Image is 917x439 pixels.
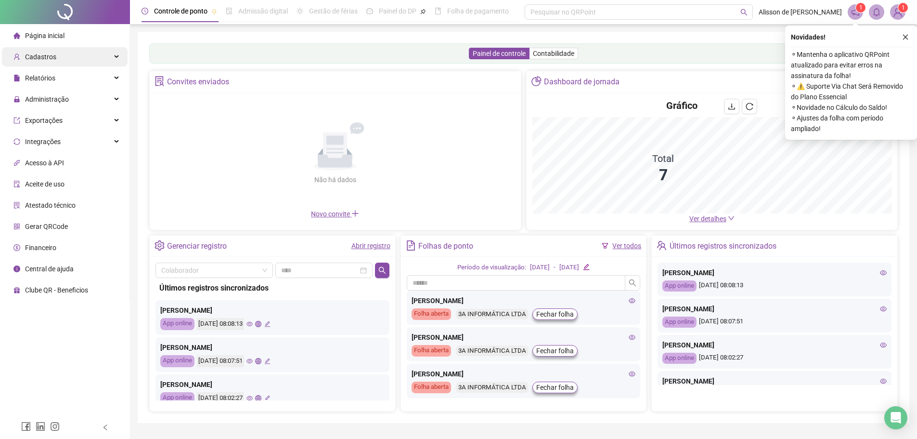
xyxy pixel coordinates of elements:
[197,355,244,367] div: [DATE] 08:07:51
[531,76,542,86] span: pie-chart
[160,355,194,367] div: App online
[629,334,635,341] span: eye
[160,305,385,316] div: [PERSON_NAME]
[884,406,907,429] div: Open Intercom Messenger
[36,422,45,431] span: linkedin
[13,53,20,60] span: user-add
[662,376,887,386] div: [PERSON_NAME]
[791,49,911,81] span: ⚬ Mantenha o aplicativo QRPoint atualizado para evitar erros na assinatura da folha!
[406,240,416,251] span: file-text
[662,317,887,328] div: [DATE] 08:07:51
[21,422,31,431] span: facebook
[160,318,194,330] div: App online
[378,266,386,274] span: search
[309,7,358,15] span: Gestão de férias
[412,345,451,357] div: Folha aberta
[25,244,56,252] span: Financeiro
[859,4,863,11] span: 1
[297,8,303,14] span: sun
[418,238,473,254] div: Folhas de ponto
[160,342,385,353] div: [PERSON_NAME]
[197,318,244,330] div: [DATE] 08:08:13
[689,215,726,223] span: Ver detalhes
[155,76,165,86] span: solution
[160,392,194,404] div: App online
[13,160,20,166] span: api
[412,295,636,306] div: [PERSON_NAME]
[629,279,636,287] span: search
[412,369,636,379] div: [PERSON_NAME]
[898,3,908,13] sup: Atualize o seu contato no menu Meus Dados
[25,53,56,61] span: Cadastros
[25,117,63,124] span: Exportações
[456,382,529,393] div: 3A INFORMÁTICA LTDA
[238,7,288,15] span: Admissão digital
[159,282,386,294] div: Últimos registros sincronizados
[612,242,641,250] a: Ver todos
[532,382,578,393] button: Fechar folha
[662,317,697,328] div: App online
[155,240,165,251] span: setting
[662,280,697,292] div: App online
[689,215,735,223] a: Ver detalhes down
[412,332,636,343] div: [PERSON_NAME]
[902,4,905,11] span: 1
[412,382,451,393] div: Folha aberta
[728,215,735,222] span: down
[160,379,385,390] div: [PERSON_NAME]
[902,34,909,40] span: close
[13,244,20,251] span: dollar
[746,103,753,110] span: reload
[246,321,253,327] span: eye
[629,371,635,377] span: eye
[435,8,441,14] span: book
[536,346,574,356] span: Fechar folha
[264,358,271,364] span: edit
[791,113,911,134] span: ⚬ Ajustes da folha com período ampliado!
[583,264,589,270] span: edit
[25,32,65,40] span: Página inicial
[142,8,148,14] span: clock-circle
[211,9,217,14] span: pushpin
[532,345,578,357] button: Fechar folha
[13,181,20,187] span: audit
[880,378,887,385] span: eye
[13,223,20,230] span: qrcode
[456,309,529,320] div: 3A INFORMÁTICA LTDA
[13,117,20,124] span: export
[167,238,227,254] div: Gerenciar registro
[602,242,608,249] span: filter
[412,308,451,320] div: Folha aberta
[536,382,574,393] span: Fechar folha
[25,265,74,273] span: Central de ajuda
[255,395,261,401] span: global
[872,8,881,16] span: bell
[197,392,244,404] div: [DATE] 08:02:27
[791,32,826,42] span: Novidades !
[311,210,359,218] span: Novo convite
[533,50,574,57] span: Contabilidade
[25,95,69,103] span: Administração
[456,346,529,357] div: 3A INFORMÁTICA LTDA
[530,263,550,273] div: [DATE]
[13,75,20,81] span: file
[25,159,64,167] span: Acesso à API
[420,9,426,14] span: pushpin
[50,422,60,431] span: instagram
[536,309,574,319] span: Fechar folha
[379,7,416,15] span: Painel do DP
[532,308,578,320] button: Fechar folha
[759,7,842,17] span: Alisson de [PERSON_NAME]
[666,99,697,112] h4: Gráfico
[791,102,911,113] span: ⚬ Novidade no Cálculo do Saldo!
[13,96,20,103] span: lock
[25,201,76,209] span: Atestado técnico
[25,286,88,294] span: Clube QR - Beneficios
[851,8,860,16] span: notification
[559,263,579,273] div: [DATE]
[351,210,359,217] span: plus
[13,32,20,39] span: home
[670,238,776,254] div: Últimos registros sincronizados
[662,353,887,364] div: [DATE] 08:02:27
[662,340,887,350] div: [PERSON_NAME]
